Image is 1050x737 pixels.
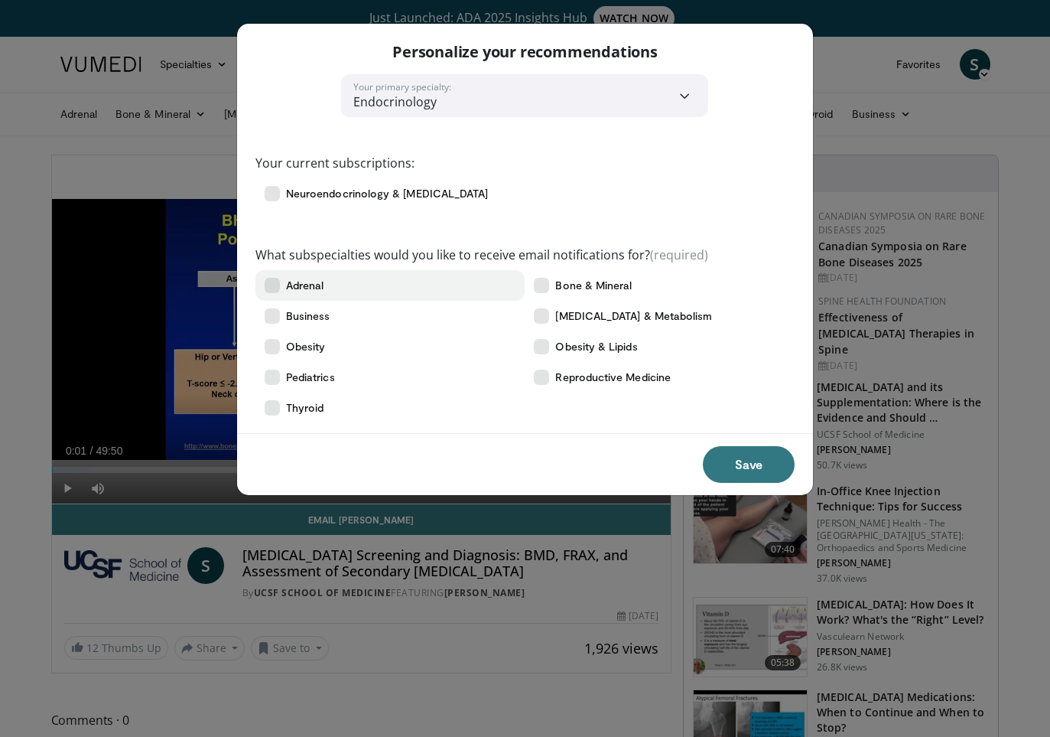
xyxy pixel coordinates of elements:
span: Adrenal [286,278,324,293]
span: Reproductive Medicine [555,370,670,385]
button: Save [703,446,795,483]
span: Thyroid [286,400,324,416]
span: [MEDICAL_DATA] & Metabolism [555,308,712,324]
span: Pediatrics [286,370,335,385]
span: Obesity [286,339,326,354]
p: Personalize your recommendations [392,42,658,62]
span: (required) [650,246,708,263]
label: What subspecialties would you like to receive email notifications for? [255,246,708,264]
span: Obesity & Lipids [555,339,637,354]
span: Neuroendocrinology & [MEDICAL_DATA] [286,186,488,201]
label: Your current subscriptions: [255,154,414,172]
span: Business [286,308,330,324]
span: Bone & Mineral [555,278,632,293]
